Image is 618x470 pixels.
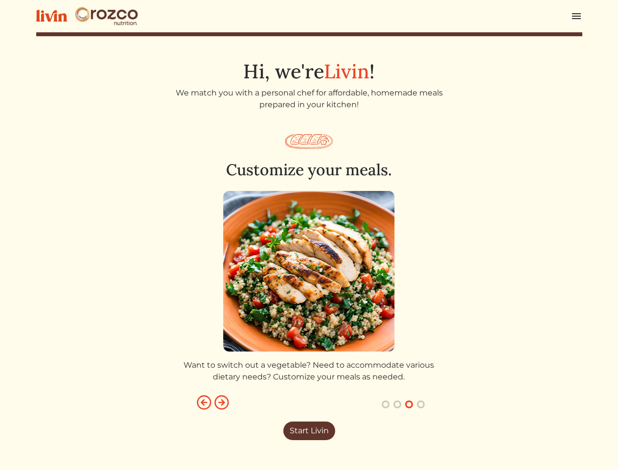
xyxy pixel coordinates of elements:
[196,395,212,410] img: arrow_left_circle-e85112c684eda759d60b36925cadc85fc21d73bdafaa37c14bdfe87aa8b63651.svg
[283,422,335,440] a: Start Livin
[75,6,138,26] img: Orozco Nutrition
[285,134,333,149] img: salmon_plate-7b7466995c04d3751ae4af77f50094417e75221c2a488d61e9b9888cdcba9572.svg
[214,395,229,410] img: arrow_right_circle-0c737bc566e65d76d80682a015965e9d48686a7e0252d16461ad7fdad8d1263b.svg
[172,359,445,383] p: Want to switch out a vegetable? Need to accommodate various dietary needs? Customize your meals a...
[36,10,67,22] img: livin-logo-a0d97d1a881af30f6274990eb6222085a2533c92bbd1e4f22c21b4f0d0e3210c.svg
[172,161,445,179] h2: Customize your meals.
[36,60,582,83] h1: Hi, we're !
[571,10,582,22] img: menu_hamburger-cb6d353cf0ecd9f46ceae1c99ecbeb4a00e71ca567a856bd81f57e9d8c17bb26.svg
[324,59,369,84] span: Livin
[223,191,394,352] img: customize_meals-30a1fb496f0c0461b032050488b9b92ff7cd70a636152f908269df9f04d536d1.png
[173,87,446,111] p: We match you with a personal chef for affordable, homemade meals prepared in your kitchen!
